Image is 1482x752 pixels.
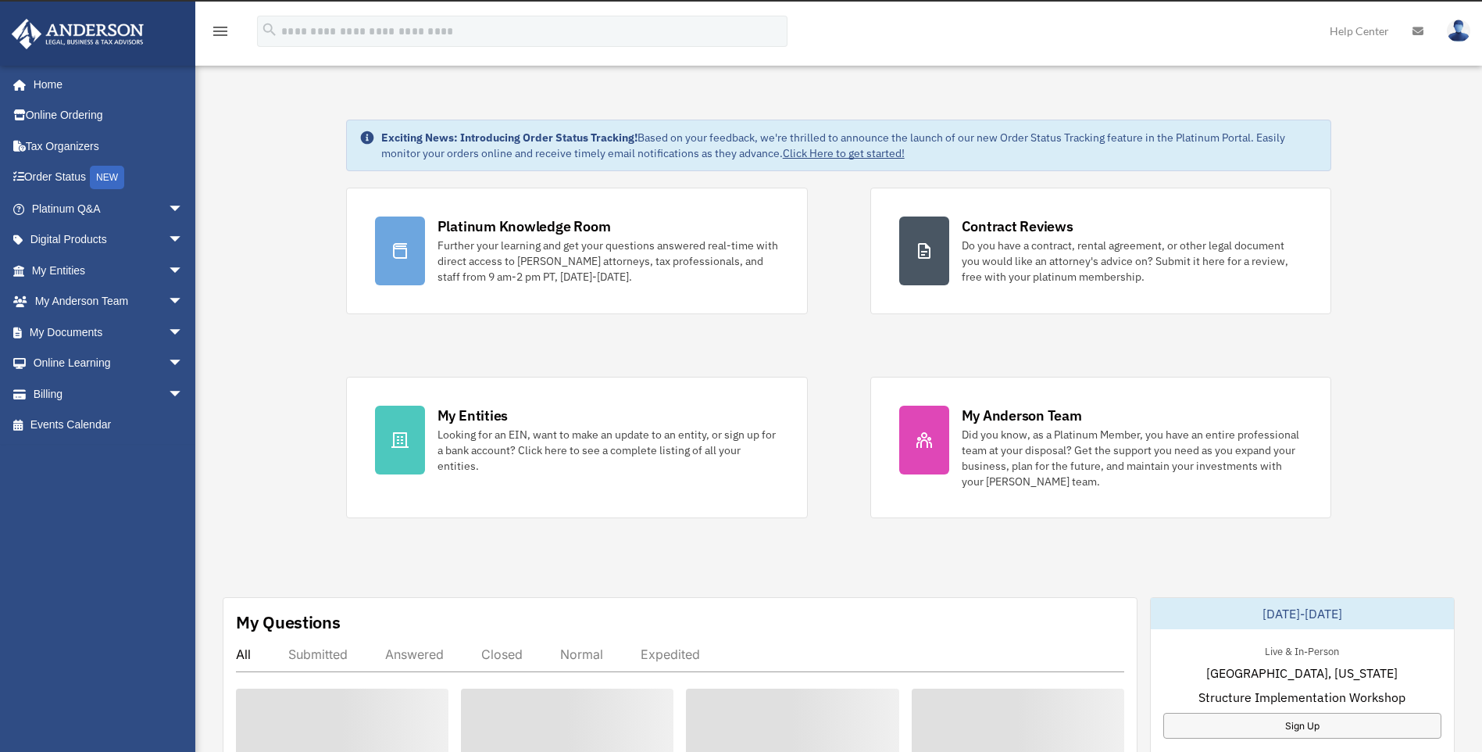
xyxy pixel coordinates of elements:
[962,427,1303,489] div: Did you know, as a Platinum Member, you have an entire professional team at your disposal? Get th...
[1151,598,1454,629] div: [DATE]-[DATE]
[962,217,1073,236] div: Contract Reviews
[437,217,611,236] div: Platinum Knowledge Room
[168,317,199,349] span: arrow_drop_down
[481,646,523,662] div: Closed
[168,193,199,225] span: arrow_drop_down
[288,646,348,662] div: Submitted
[641,646,700,662] div: Expedited
[11,224,207,256] a: Digital Productsarrow_drop_down
[1206,664,1398,682] span: [GEOGRAPHIC_DATA], [US_STATE]
[870,377,1332,518] a: My Anderson Team Did you know, as a Platinum Member, you have an entire professional team at your...
[11,131,207,162] a: Tax Organizers
[1198,688,1405,707] span: Structure Implementation Workshop
[11,100,207,131] a: Online Ordering
[7,19,148,49] img: Anderson Advisors Platinum Portal
[783,146,905,160] a: Click Here to get started!
[11,348,207,379] a: Online Learningarrow_drop_down
[11,378,207,410] a: Billingarrow_drop_down
[168,348,199,380] span: arrow_drop_down
[346,377,808,518] a: My Entities Looking for an EIN, want to make an update to an entity, or sign up for a bank accoun...
[168,255,199,287] span: arrow_drop_down
[90,166,124,189] div: NEW
[346,188,808,314] a: Platinum Knowledge Room Further your learning and get your questions answered real-time with dire...
[1447,20,1470,42] img: User Pic
[168,286,199,318] span: arrow_drop_down
[962,238,1303,285] div: Do you have a contract, rental agreement, or other legal document you would like an attorney's ad...
[437,427,779,474] div: Looking for an EIN, want to make an update to an entity, or sign up for a bank account? Click her...
[11,162,207,194] a: Order StatusNEW
[385,646,444,662] div: Answered
[437,238,779,285] div: Further your learning and get your questions answered real-time with direct access to [PERSON_NAM...
[381,130,1319,161] div: Based on your feedback, we're thrilled to announce the launch of our new Order Status Tracking fe...
[11,193,207,224] a: Platinum Q&Aarrow_drop_down
[261,21,278,38] i: search
[437,406,508,425] div: My Entities
[962,406,1082,425] div: My Anderson Team
[11,410,207,441] a: Events Calendar
[560,646,603,662] div: Normal
[11,286,207,317] a: My Anderson Teamarrow_drop_down
[870,188,1332,314] a: Contract Reviews Do you have a contract, rental agreement, or other legal document you would like...
[11,317,207,348] a: My Documentsarrow_drop_down
[168,224,199,256] span: arrow_drop_down
[11,255,207,286] a: My Entitiesarrow_drop_down
[381,131,637,145] strong: Exciting News: Introducing Order Status Tracking!
[1252,642,1352,658] div: Live & In-Person
[168,378,199,410] span: arrow_drop_down
[211,27,230,41] a: menu
[211,22,230,41] i: menu
[236,646,251,662] div: All
[1163,713,1441,739] a: Sign Up
[11,69,199,100] a: Home
[236,611,341,634] div: My Questions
